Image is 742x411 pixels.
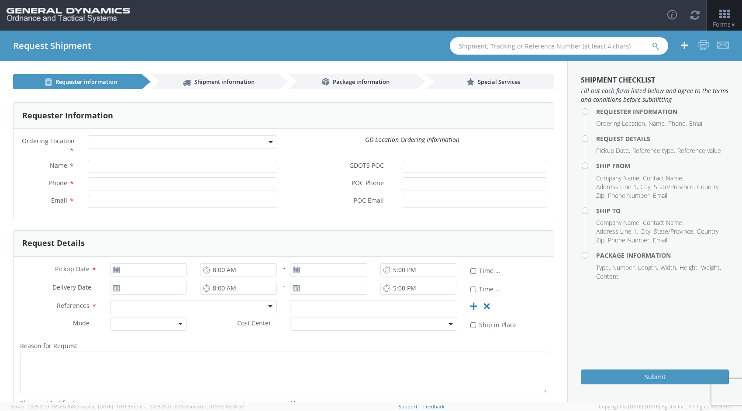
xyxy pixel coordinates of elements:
h3: Shipment Checklist [581,76,729,84]
li: City [640,227,652,236]
li: Content [596,272,618,281]
span: Cost Center [237,319,271,329]
li: Number [612,263,636,272]
a: Support [399,403,418,410]
span: Name [50,161,67,169]
input: Ship in Place [470,322,476,328]
span: ▼ [731,21,736,28]
span: master, [DATE] 10:09:35 [79,403,133,410]
span: References [57,301,90,310]
h4: Ship From [596,162,729,169]
li: Ordering Location [596,119,646,128]
span: Special Services [478,78,520,86]
span: Requester information [55,78,117,86]
li: Length [638,263,658,272]
span: Pickup Date [55,265,90,273]
li: Phone Number [608,191,651,200]
img: gd-ots-0c3321f2eb4c994f95cb.png [7,8,130,23]
span: Message [290,399,316,407]
button: Submit [581,370,729,384]
li: City [640,183,652,191]
li: Pickup Date [596,146,630,155]
li: Email [653,191,667,200]
li: Phone [668,119,687,128]
li: Email [653,236,667,245]
a: Shipment information [151,74,280,89]
h4: Ship To [596,207,729,214]
span: Server: 2025.21.0-769a9a7b8c3 [10,403,133,410]
li: Name [649,119,666,128]
h3: Requester Information [22,111,113,120]
li: Phone Number [608,236,651,245]
span: Delivery Date [52,283,91,293]
li: Weight [701,263,721,272]
span: Mode [73,319,90,327]
li: Email [689,119,704,128]
span: Reason for Request [20,342,77,350]
li: State/Province [654,183,695,191]
li: Reference type [632,146,675,155]
li: Country [697,183,720,191]
h4: Request Shipment [13,41,91,51]
input: Shipment, Tracking or Reference Number (at least 4 chars) [450,37,668,55]
span: master, [DATE] 08:04:37 [191,403,244,410]
label: Time Definite [470,265,502,275]
li: Country [697,227,720,236]
h3: Request Details [22,239,85,248]
li: Address Line 1 [596,227,638,236]
i: GD Location Ordering Information [365,135,459,144]
span: POC Email [354,196,384,206]
span: Forms [713,20,736,28]
label: Ship in Place [470,319,518,329]
li: Company Name [596,218,641,227]
li: Address Line 1 [596,183,638,191]
span: Shipment information [194,78,255,86]
a: Special Services [425,74,554,89]
h4: Request Details [596,135,729,142]
span: Ordering Location [22,137,75,145]
a: Package information [288,74,417,89]
span: Email [51,196,67,204]
span: POC Phone [352,179,384,189]
a: Requester information [13,74,142,89]
a: Feedback [423,403,445,410]
span: Client: 2025.21.0-c073d8a [134,403,244,410]
li: Width [660,263,677,272]
li: Zip [596,236,606,245]
li: Company Name [596,174,641,183]
h4: Requester Information [596,108,729,115]
li: Height [680,263,699,272]
li: Type [596,263,610,272]
span: Phone [49,179,67,187]
h4: Package Information [596,252,729,259]
li: Zip [596,191,606,200]
span: Fill out each form listed below and agree to the terms and conditions before submitting [581,86,729,104]
li: Contact Name [643,174,683,183]
span: Copyright © [DATE]-[DATE] Agistix Inc., All Rights Reserved [599,403,732,410]
li: Contact Name [643,218,683,227]
span: Shipment Notification [20,399,84,407]
li: Reference value [677,146,721,155]
span: Package information [333,78,390,86]
input: Time Definite [470,287,476,292]
span: GDOTS POC [349,161,384,171]
li: State/Province [654,227,695,236]
input: Time Definite [470,268,476,274]
label: Time Definite [470,283,502,294]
